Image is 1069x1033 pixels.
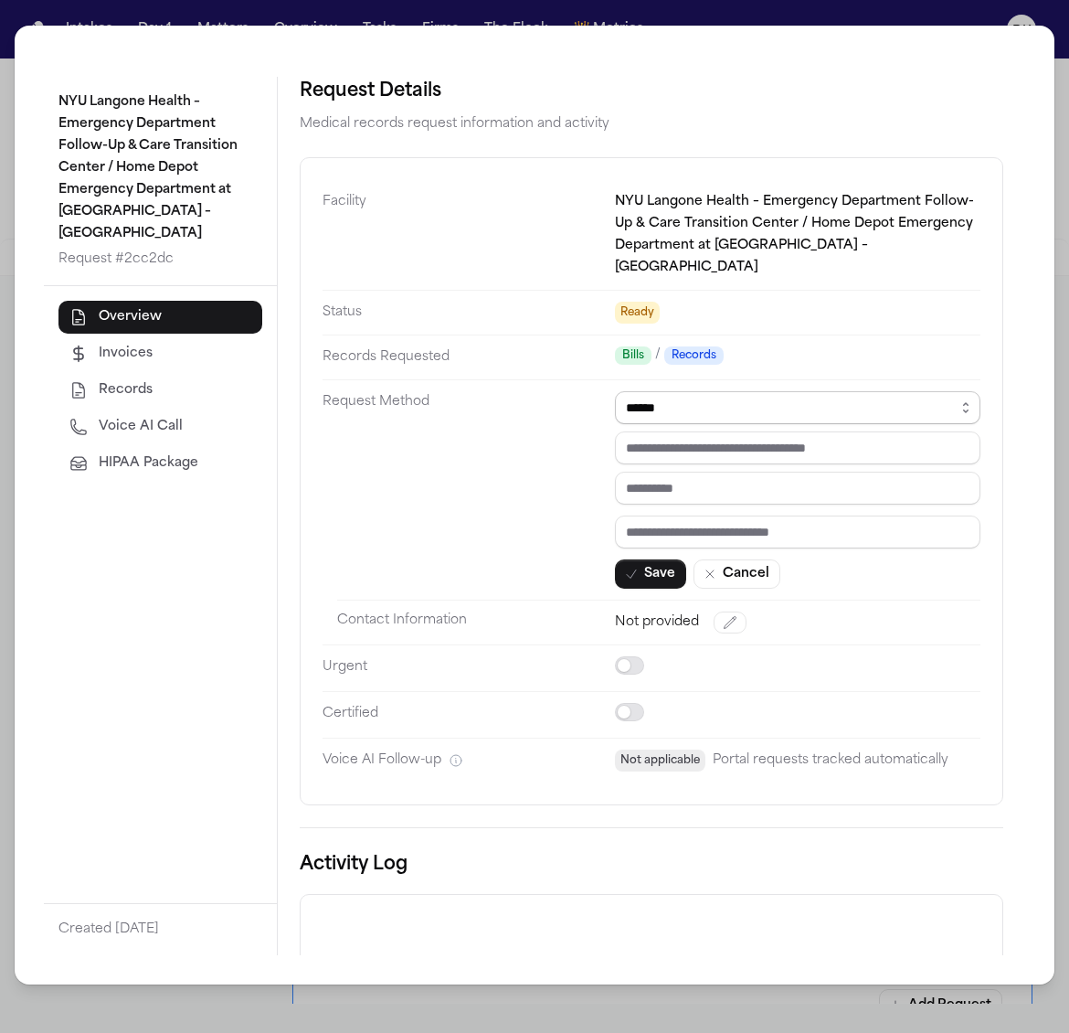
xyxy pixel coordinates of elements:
[300,77,1003,106] h2: Request Details
[99,308,162,326] span: Overview
[693,559,780,589] button: Cancel
[58,249,262,271] p: Request # 2cc2dc
[323,738,615,783] dt: Voice AI Follow-up
[713,750,948,772] p: Portal requests tracked automatically
[58,410,262,443] button: Voice AI Call
[323,180,615,290] dt: Facility
[99,418,183,436] span: Voice AI Call
[58,919,262,941] p: Created [DATE]
[300,113,1003,135] p: Medical records request information and activity
[323,290,615,335] dt: Status
[615,750,705,772] span: Not applicable
[58,337,262,370] button: Invoices
[99,454,198,473] span: HIPAA Package
[323,379,615,600] dt: Request Method
[615,180,980,290] dd: NYU Langone Health – Emergency Department Follow-Up & Care Transition Center / Home Depot Emergen...
[323,335,615,379] dt: Records Requested
[337,600,615,644] dt: Contact Information
[615,613,699,632] span: Not provided
[58,374,262,407] button: Records
[58,91,262,245] p: NYU Langone Health – Emergency Department Follow-Up & Care Transition Center / Home Depot Emergen...
[655,346,661,365] span: /
[99,345,153,363] span: Invoices
[664,346,724,365] span: Records
[99,381,153,399] span: Records
[615,346,651,365] span: Bills
[615,559,686,589] button: Save
[58,301,262,334] button: Overview
[58,447,262,480] button: HIPAA Package
[323,644,615,691] dt: Urgent
[323,691,615,738] dt: Certified
[615,302,660,324] span: Ready
[300,850,1003,879] h3: Activity Log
